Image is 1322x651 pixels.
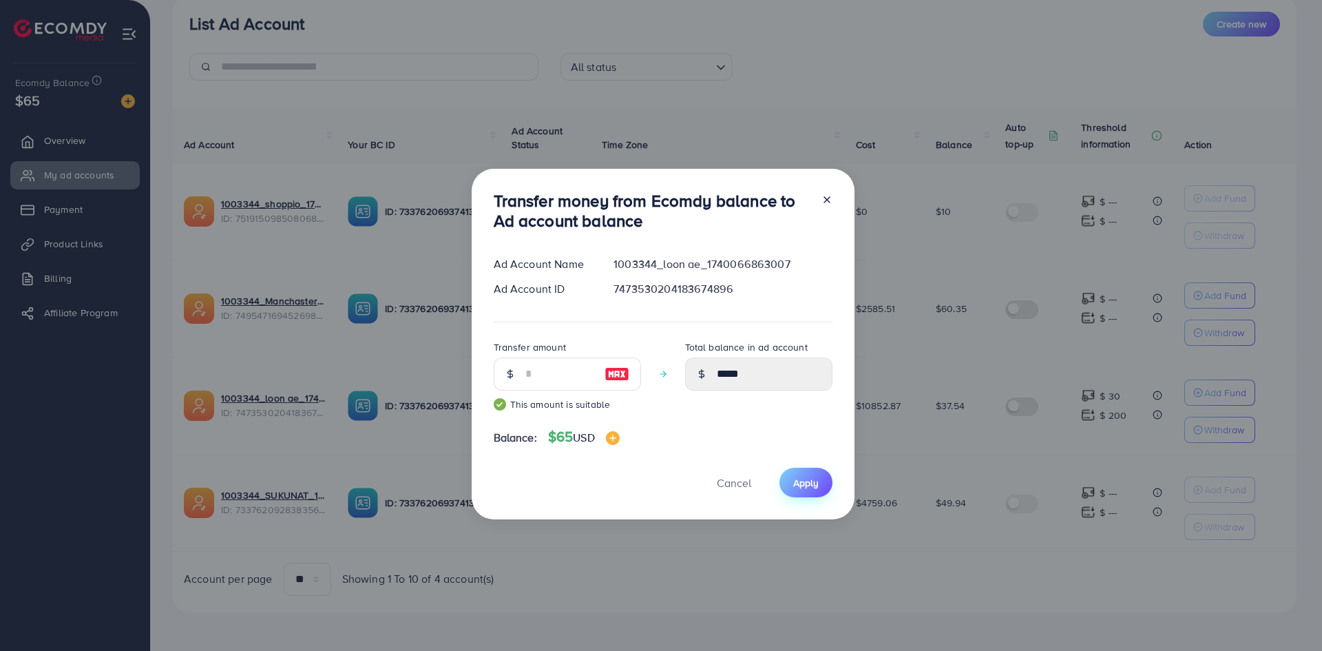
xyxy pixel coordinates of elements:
label: Transfer amount [494,340,566,354]
iframe: Chat [1263,589,1312,641]
label: Total balance in ad account [685,340,808,354]
button: Apply [779,468,832,497]
img: image [606,431,620,445]
div: Ad Account Name [483,256,603,272]
div: Ad Account ID [483,281,603,297]
button: Cancel [700,468,768,497]
div: 1003344_loon ae_1740066863007 [602,256,843,272]
img: guide [494,398,506,411]
h4: $65 [548,428,620,446]
img: image [605,366,629,382]
span: Apply [793,476,819,490]
span: Cancel [717,475,751,490]
h3: Transfer money from Ecomdy balance to Ad account balance [494,191,810,231]
span: Balance: [494,430,537,446]
span: USD [573,430,594,445]
small: This amount is suitable [494,397,641,411]
div: 7473530204183674896 [602,281,843,297]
